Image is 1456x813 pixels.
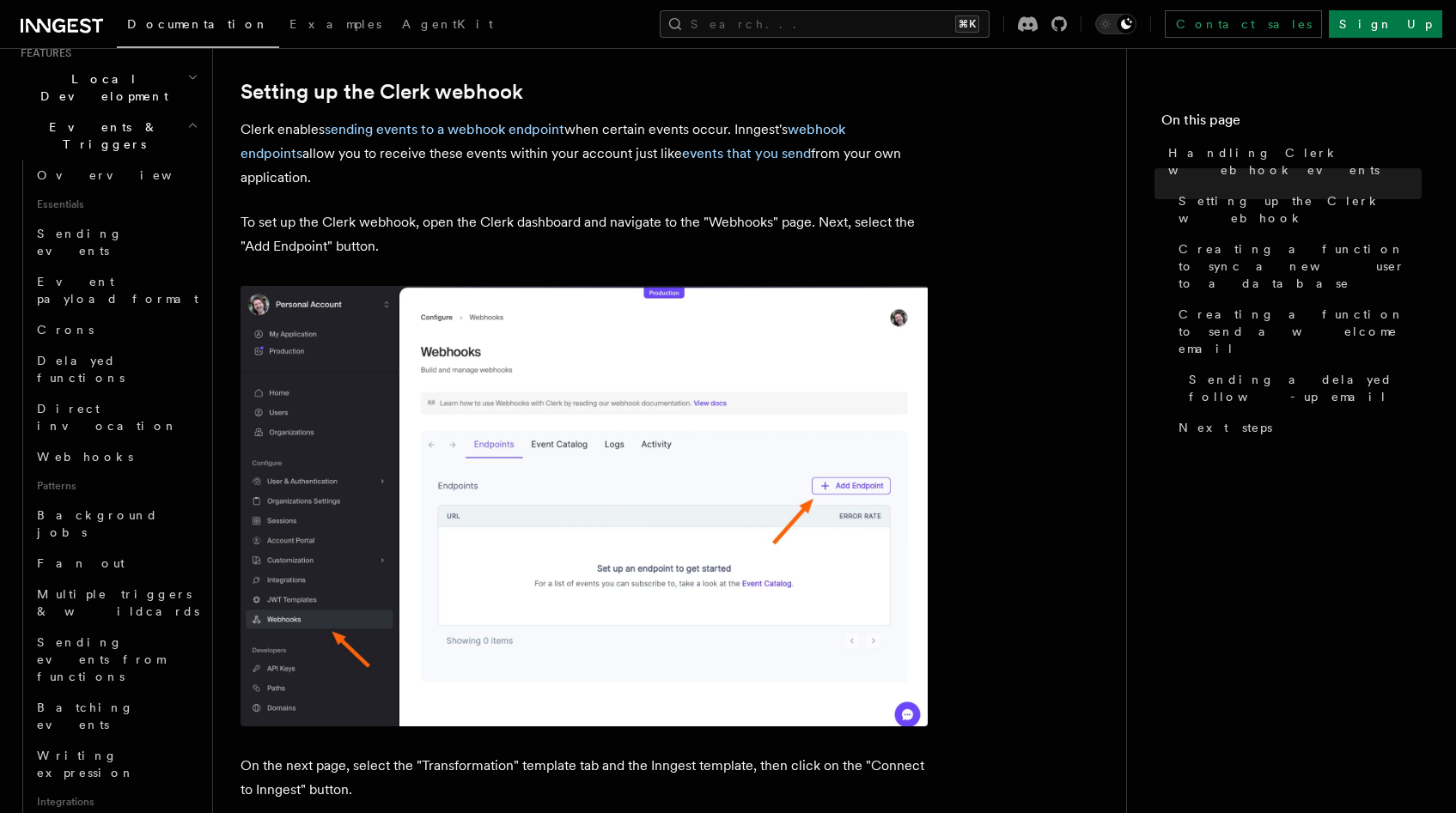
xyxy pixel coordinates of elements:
[127,17,269,31] span: Documentation
[37,168,214,182] span: Overview
[1172,185,1422,234] a: Setting up the Clerk webhook
[30,627,202,692] a: Sending events from functions
[14,118,187,153] span: Events & Triggers
[1182,364,1422,412] a: Sending a delayed follow-up email
[660,10,990,38] button: Search...⌘K
[30,579,202,627] a: Multiple triggers & wildcards
[1161,137,1422,185] a: Handling Clerk webhook events
[14,64,202,112] button: Local Development
[14,112,202,160] button: Events & Triggers
[37,402,178,433] span: Direct invocation
[1172,234,1422,299] a: Creating a function to sync a new user to a database
[37,701,134,731] span: Batching events
[1172,412,1422,443] a: Next steps
[37,354,125,385] span: Delayed functions
[30,441,202,472] a: Webhooks
[37,749,135,780] span: Writing expression
[1168,144,1422,179] span: Handling Clerk webhook events
[682,145,811,161] a: events that you send
[1172,299,1422,364] a: Creating a function to send a welcome email
[1165,10,1322,38] a: Contact sales
[279,5,392,46] a: Examples
[30,160,202,191] a: Overview
[241,118,928,190] p: Clerk enables when certain events occur. Inngest's allow you to receive these events within your ...
[14,70,187,105] span: Local Development
[37,587,199,618] span: Multiple triggers & wildcards
[241,286,928,726] img: The Webhooks page in the Clerk Dashboard. A red arrow points to the button for Add Endpoint.
[30,314,202,345] a: Crons
[14,46,71,60] span: Features
[37,556,125,570] span: Fan out
[37,450,133,464] span: Webhooks
[955,15,979,33] kbd: ⌘K
[30,500,202,548] a: Background jobs
[241,754,928,802] p: On the next page, select the "Transformation" template tab and the Inngest template, then click o...
[30,191,202,218] span: Essentials
[325,121,564,137] a: sending events to a webhook endpoint
[1189,371,1422,405] span: Sending a delayed follow-up email
[289,17,381,31] span: Examples
[30,266,202,314] a: Event payload format
[402,17,493,31] span: AgentKit
[1179,192,1422,227] span: Setting up the Clerk webhook
[392,5,503,46] a: AgentKit
[1095,14,1136,34] button: Toggle dark mode
[37,323,94,337] span: Crons
[30,393,202,441] a: Direct invocation
[30,345,202,393] a: Delayed functions
[37,635,165,683] span: Sending events from functions
[1161,110,1422,137] h4: On this page
[241,210,928,258] p: To set up the Clerk webhook, open the Clerk dashboard and navigate to the "Webhooks" page. Next, ...
[37,275,198,306] span: Event payload format
[30,472,202,500] span: Patterns
[30,740,202,788] a: Writing expression
[241,80,523,104] a: Setting up the Clerk webhook
[30,218,202,266] a: Sending events
[1329,10,1442,38] a: Sign Up
[30,548,202,579] a: Fan out
[117,5,279,48] a: Documentation
[30,692,202,740] a: Batching events
[1179,240,1422,292] span: Creating a function to sync a new user to a database
[37,227,123,258] span: Sending events
[37,508,158,539] span: Background jobs
[1179,419,1272,436] span: Next steps
[1179,306,1422,357] span: Creating a function to send a welcome email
